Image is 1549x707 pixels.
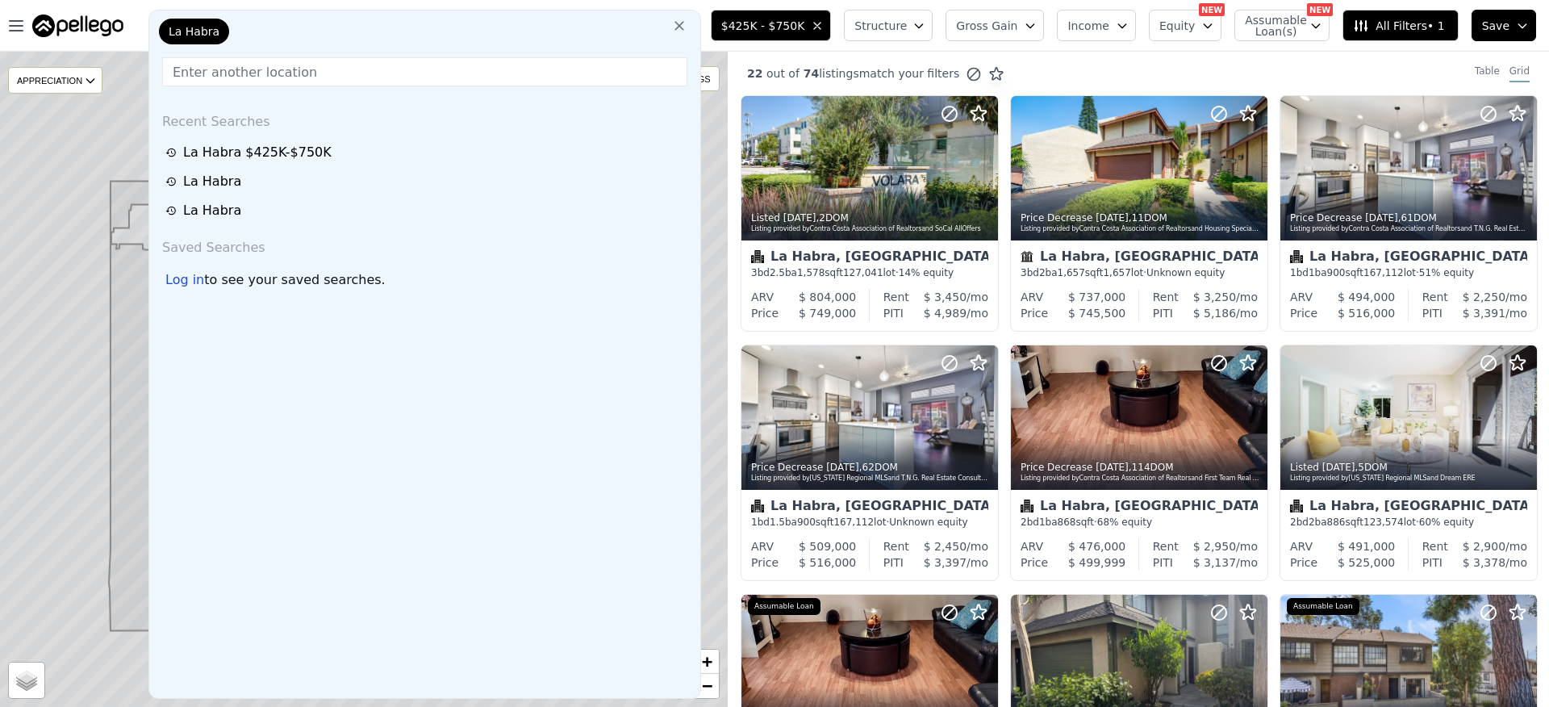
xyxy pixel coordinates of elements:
[1290,461,1529,474] div: Listed , 5 DOM
[1021,538,1043,554] div: ARV
[1422,305,1443,321] div: PITI
[1103,267,1130,278] span: 1,657
[1475,65,1500,82] div: Table
[751,554,779,571] div: Price
[751,250,764,263] img: Condominium
[883,289,909,305] div: Rent
[751,461,990,474] div: Price Decrease , 62 DOM
[833,517,874,528] span: 167,112
[883,538,909,554] div: Rent
[751,211,990,224] div: Listed , 2 DOM
[1058,517,1076,528] span: 868
[1290,474,1529,483] div: Listing provided by [US_STATE] Regional MLS and Dream ERE
[1179,538,1258,554] div: /mo
[721,18,805,34] span: $425K - $750K
[1153,305,1173,321] div: PITI
[32,15,123,37] img: Pellego
[1327,517,1346,528] span: 886
[1021,461,1259,474] div: Price Decrease , 114 DOM
[904,305,988,321] div: /mo
[1021,305,1048,321] div: Price
[1290,250,1303,263] img: Condominium
[924,291,967,303] span: $ 3,450
[711,10,832,41] button: $425K - $750K
[1245,15,1296,37] span: Assumable Loan(s)
[1363,267,1404,278] span: 167,112
[1021,474,1259,483] div: Listing provided by Contra Costa Association of Realtors and First Team Real Estate - [GEOGRAPHIC...
[1068,540,1125,553] span: $ 476,000
[1463,307,1505,320] span: $ 3,391
[826,462,859,473] time: 2025-08-22 16:57
[946,10,1044,41] button: Gross Gain
[800,67,819,80] span: 74
[1448,538,1527,554] div: /mo
[1068,291,1125,303] span: $ 737,000
[1021,250,1033,263] img: Townhouse
[1193,556,1236,569] span: $ 3,137
[751,289,774,305] div: ARV
[1482,18,1509,34] span: Save
[799,291,856,303] span: $ 804,000
[1153,554,1173,571] div: PITI
[1179,289,1258,305] div: /mo
[1021,500,1258,516] div: La Habra, [GEOGRAPHIC_DATA]
[751,474,990,483] div: Listing provided by [US_STATE] Regional MLS and T.N.G. Real Estate Consultants
[165,143,689,162] a: La Habra $425K-$750K
[695,650,719,674] a: Zoom in
[783,212,816,224] time: 2025-08-23 23:37
[1280,95,1536,332] a: Price Decrease [DATE],61DOMListing provided byContra Costa Association of Realtorsand T.N.G. Real...
[748,598,820,616] div: Assumable Loan
[1353,18,1444,34] span: All Filters • 1
[204,270,385,290] span: to see your saved searches.
[797,517,816,528] span: 900
[1463,291,1505,303] span: $ 2,250
[1021,516,1258,529] div: 2 bd 1 ba sqft · 68% equity
[1365,212,1398,224] time: 2025-08-22 22:51
[1153,538,1179,554] div: Rent
[1287,598,1359,616] div: Assumable Loan
[1021,266,1258,279] div: 3 bd 2 ba sqft lot · Unknown equity
[751,500,764,512] img: Condominium
[1290,224,1529,234] div: Listing provided by Contra Costa Association of Realtors and T.N.G. Real Estate Consultants
[1290,538,1313,554] div: ARV
[1096,212,1129,224] time: 2025-08-23 07:45
[799,307,856,320] span: $ 749,000
[1422,538,1448,554] div: Rent
[1149,10,1221,41] button: Equity
[1153,289,1179,305] div: Rent
[909,538,988,554] div: /mo
[1193,540,1236,553] span: $ 2,950
[1509,65,1530,82] div: Grid
[1193,307,1236,320] span: $ 5,186
[165,172,689,191] a: La Habra
[956,18,1017,34] span: Gross Gain
[8,67,102,94] div: APPRECIATION
[1068,556,1125,569] span: $ 499,999
[751,224,990,234] div: Listing provided by Contra Costa Association of Realtors and SoCal AllOffers
[1290,500,1527,516] div: La Habra, [GEOGRAPHIC_DATA]
[904,554,988,571] div: /mo
[1234,10,1330,41] button: Assumable Loan(s)
[1322,462,1355,473] time: 2025-08-21 07:30
[702,651,712,671] span: +
[751,538,774,554] div: ARV
[924,556,967,569] span: $ 3,397
[924,307,967,320] span: $ 4,989
[1422,289,1448,305] div: Rent
[854,18,906,34] span: Structure
[859,65,960,82] span: match your filters
[1463,540,1505,553] span: $ 2,900
[1290,305,1317,321] div: Price
[1290,516,1527,529] div: 2 bd 2 ba sqft lot · 60% equity
[165,270,204,290] div: Log in
[843,267,883,278] span: 127,041
[1010,95,1267,332] a: Price Decrease [DATE],11DOMListing provided byContra Costa Association of Realtorsand Housing Spe...
[1193,291,1236,303] span: $ 3,250
[751,516,988,529] div: 1 bd 1.5 ba sqft lot · Unknown equity
[1159,18,1195,34] span: Equity
[1338,291,1395,303] span: $ 494,000
[1443,554,1527,571] div: /mo
[1307,3,1333,16] div: NEW
[751,305,779,321] div: Price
